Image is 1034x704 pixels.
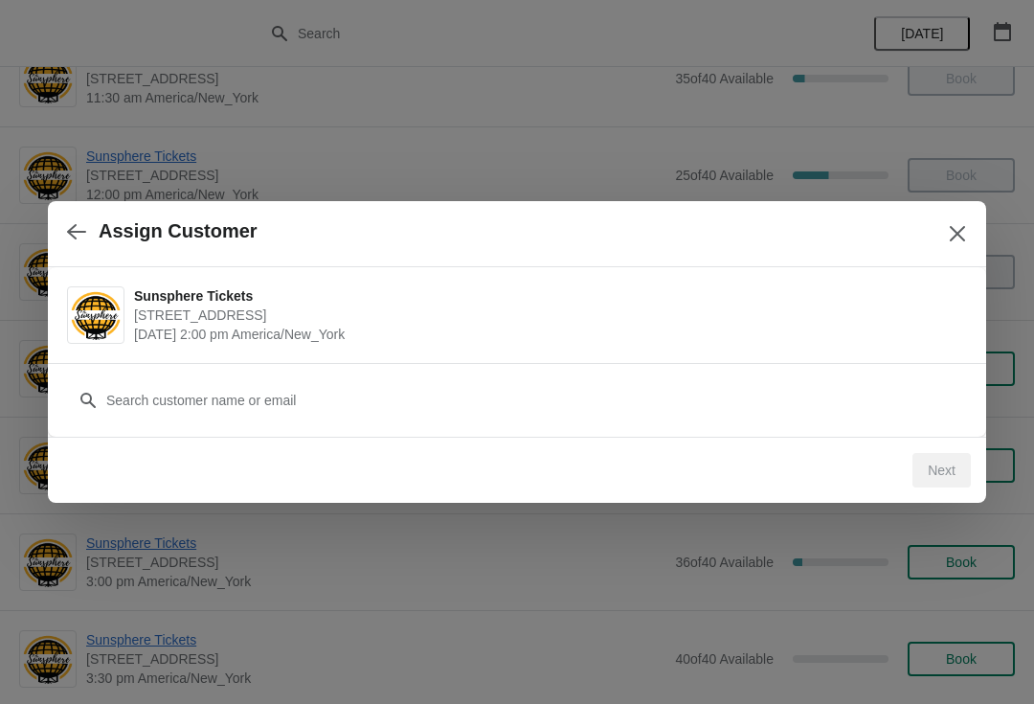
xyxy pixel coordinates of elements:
span: [DATE] 2:00 pm America/New_York [134,325,957,344]
input: Search customer name or email [105,383,967,418]
span: [STREET_ADDRESS] [134,306,957,325]
img: Sunsphere Tickets | 810 Clinch Avenue, Knoxville, TN, USA | October 15 | 2:00 pm America/New_York [68,289,124,342]
h2: Assign Customer [99,220,258,242]
button: Close [940,216,975,251]
span: Sunsphere Tickets [134,286,957,306]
